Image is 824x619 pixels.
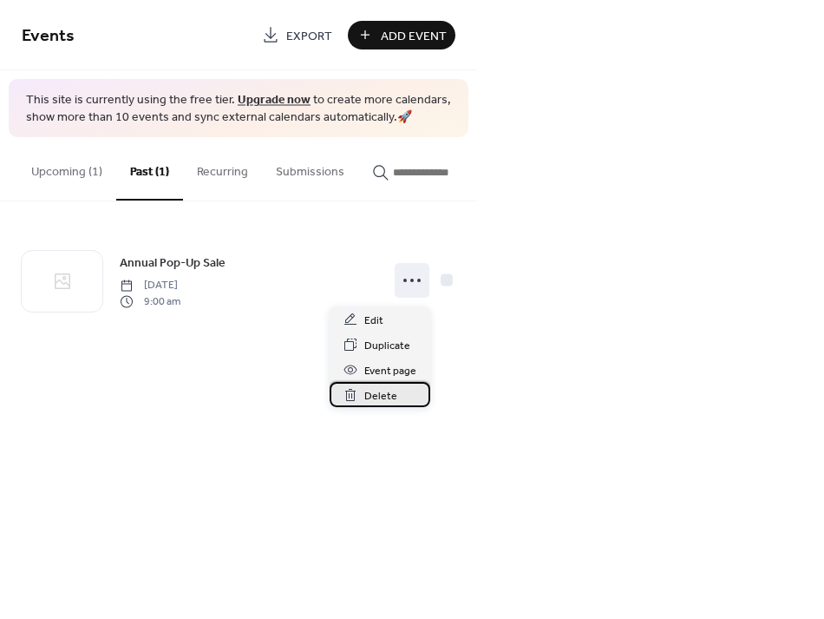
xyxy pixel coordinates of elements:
span: Delete [364,387,397,405]
a: Upgrade now [238,89,311,112]
span: Annual Pop-Up Sale [120,254,226,273]
button: Submissions [262,137,358,199]
span: 9:00 am [120,293,180,309]
span: Export [286,27,332,45]
span: [DATE] [120,278,180,293]
span: Edit [364,312,383,330]
a: Export [253,21,341,49]
a: Annual Pop-Up Sale [120,253,226,273]
span: This site is currently using the free tier. to create more calendars, show more than 10 events an... [26,92,451,126]
button: Recurring [183,137,262,199]
button: Add Event [348,21,455,49]
span: Add Event [381,27,447,45]
span: Event page [364,362,416,380]
span: Duplicate [364,337,410,355]
button: Upcoming (1) [17,137,116,199]
button: Past (1) [116,137,183,201]
span: Events [22,19,75,53]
